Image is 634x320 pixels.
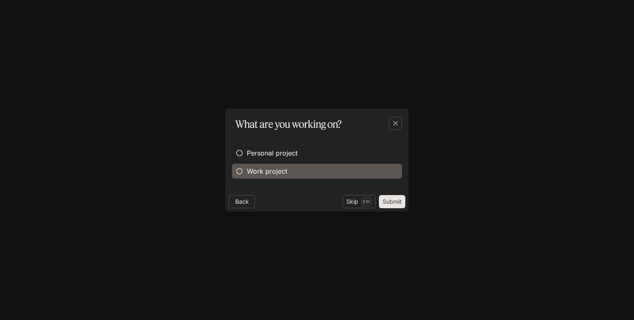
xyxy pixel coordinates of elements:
p: What are you working on? [235,117,342,132]
button: Submit [379,195,405,208]
p: Esc [362,197,372,206]
button: Back [229,195,255,208]
span: Personal project [247,148,298,158]
span: Work project [247,166,287,176]
button: SkipEsc [343,195,376,208]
